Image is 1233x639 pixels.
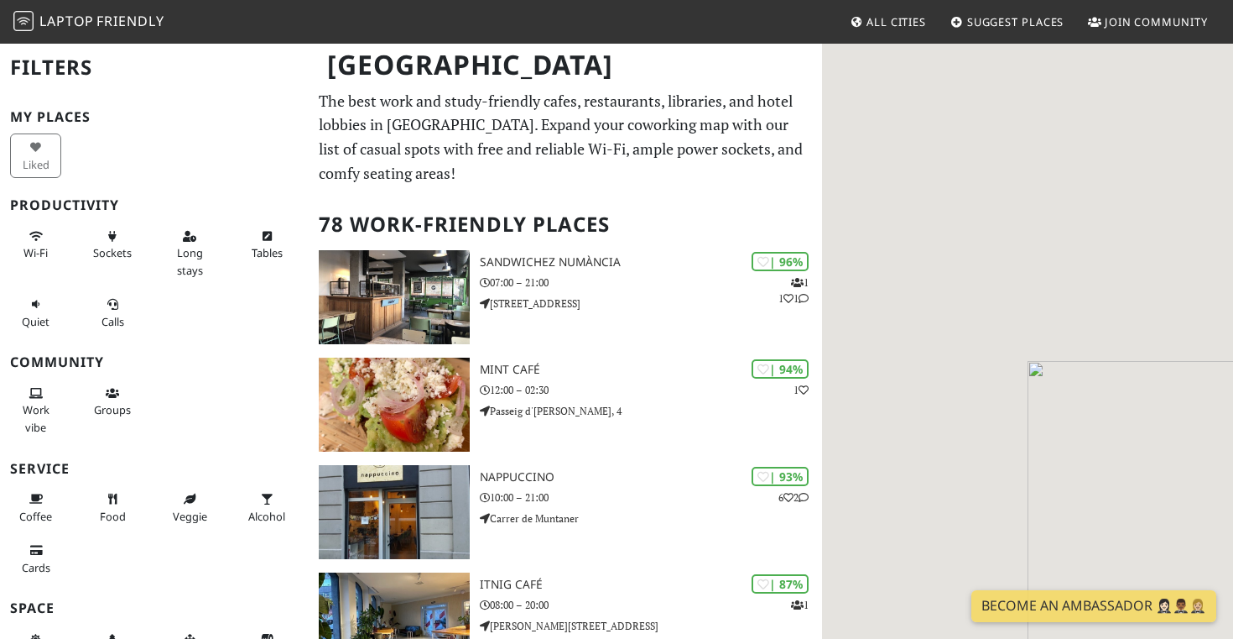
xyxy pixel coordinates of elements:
[10,485,61,530] button: Coffee
[843,7,933,37] a: All Cities
[309,465,823,559] a: Nappuccino | 93% 62 Nappuccino 10:00 – 21:00 Carrer de Muntaner
[242,485,293,530] button: Alcohol
[314,42,819,88] h1: [GEOGRAPHIC_DATA]
[1081,7,1215,37] a: Join Community
[13,8,164,37] a: LaptopFriendly LaptopFriendly
[87,223,138,267] button: Sockets
[480,403,822,419] p: Passeig d'[PERSON_NAME], 4
[778,490,809,505] p: 6 2
[480,470,822,484] h3: Nappuccino
[10,197,299,213] h3: Productivity
[101,314,124,329] span: Video/audio calls
[319,89,813,186] p: The best work and study-friendly cafes, restaurants, libraries, and hotel lobbies in [GEOGRAPHIC_...
[944,7,1071,37] a: Suggest Places
[10,109,299,125] h3: My Places
[319,199,813,250] h2: 78 Work-Friendly Places
[13,11,34,31] img: LaptopFriendly
[791,597,809,613] p: 1
[87,485,138,530] button: Food
[967,14,1064,29] span: Suggest Places
[10,354,299,370] h3: Community
[22,560,50,575] span: Credit cards
[480,597,822,613] p: 08:00 – 20:00
[752,574,809,594] div: | 87%
[971,590,1216,622] a: Become an Ambassador 🤵🏻‍♀️🤵🏾‍♂️🤵🏼‍♀️
[10,537,61,581] button: Cards
[164,485,216,530] button: Veggie
[252,245,283,260] span: Work-friendly tables
[96,12,164,30] span: Friendly
[480,275,822,291] p: 07:00 – 21:00
[752,467,809,486] div: | 93%
[177,245,203,277] span: Long stays
[319,358,470,452] img: Mint Café
[10,461,299,477] h3: Service
[752,252,809,271] div: | 96%
[22,314,49,329] span: Quiet
[94,402,131,417] span: Group tables
[309,250,823,344] a: SandwiChez Numància | 96% 111 SandwiChez Numància 07:00 – 21:00 [STREET_ADDRESS]
[10,291,61,335] button: Quiet
[319,250,470,344] img: SandwiChez Numància
[480,382,822,398] p: 12:00 – 02:30
[23,245,48,260] span: Stable Wi-Fi
[23,402,49,434] span: People working
[10,380,61,441] button: Work vibe
[319,465,470,559] img: Nappuccino
[778,275,809,306] p: 1 1 1
[10,42,299,93] h2: Filters
[173,509,207,524] span: Veggie
[39,12,94,30] span: Laptop
[752,359,809,379] div: | 94%
[480,578,822,592] h3: Itnig Café
[480,490,822,505] p: 10:00 – 21:00
[1105,14,1208,29] span: Join Community
[164,223,216,284] button: Long stays
[480,255,822,270] h3: SandwiChez Numància
[248,509,285,524] span: Alcohol
[793,382,809,398] p: 1
[866,14,926,29] span: All Cities
[93,245,132,260] span: Power sockets
[480,511,822,526] p: Carrer de Muntaner
[87,291,138,335] button: Calls
[480,296,822,312] p: [STREET_ADDRESS]
[480,618,822,634] p: [PERSON_NAME][STREET_ADDRESS]
[87,380,138,424] button: Groups
[100,509,126,524] span: Food
[309,358,823,452] a: Mint Café | 94% 1 Mint Café 12:00 – 02:30 Passeig d'[PERSON_NAME], 4
[480,363,822,377] h3: Mint Café
[10,600,299,616] h3: Space
[242,223,293,267] button: Tables
[10,223,61,267] button: Wi-Fi
[19,509,52,524] span: Coffee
